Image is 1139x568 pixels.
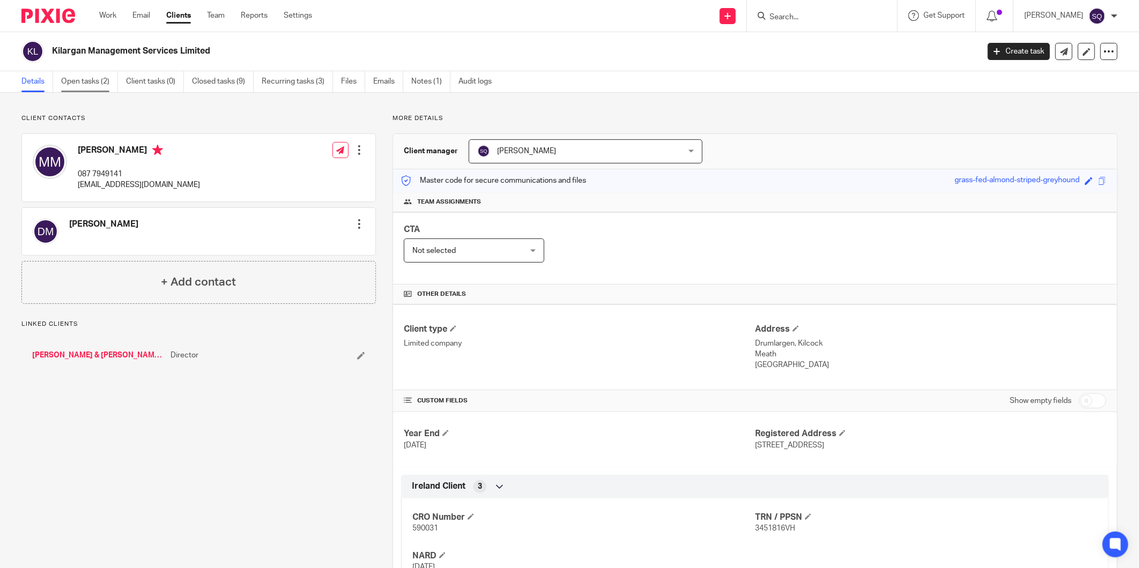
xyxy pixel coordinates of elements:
a: Client tasks (0) [126,71,184,92]
a: Audit logs [458,71,500,92]
img: Pixie [21,9,75,23]
input: Search [768,13,865,23]
p: [PERSON_NAME] [1024,10,1083,21]
span: [DATE] [404,442,426,449]
a: Reports [241,10,268,21]
div: grass-fed-almond-striped-greyhound [955,175,1079,187]
h3: Client manager [404,146,458,156]
p: Client contacts [21,114,376,123]
span: Not selected [412,247,456,255]
p: More details [393,114,1118,123]
p: Limited company [404,338,755,349]
h4: Address [755,324,1106,335]
a: Emails [373,71,403,92]
label: Show empty fields [1010,395,1071,406]
a: Notes (1) [411,71,450,92]
span: [PERSON_NAME] [497,147,556,155]
h4: TRN / PPSN [755,512,1098,523]
span: Get Support [923,12,965,19]
a: Email [132,10,150,21]
a: Settings [284,10,312,21]
img: svg%3E [21,40,44,63]
a: Team [207,10,225,21]
p: Linked clients [21,320,376,328]
i: Primary [152,145,163,155]
span: Ireland Client [412,481,465,492]
p: Meath [755,349,1106,360]
span: 3451816VH [755,525,795,532]
h4: + Add contact [161,274,236,290]
img: svg%3E [1089,8,1106,25]
span: 3 [478,481,482,492]
img: svg%3E [33,145,67,179]
p: [GEOGRAPHIC_DATA] [755,360,1106,370]
h2: Kilargan Management Services Limited [52,46,788,57]
h4: CUSTOM FIELDS [404,397,755,405]
span: 590031 [412,525,438,532]
span: [STREET_ADDRESS] [755,442,824,449]
p: [EMAIL_ADDRESS][DOMAIN_NAME] [78,180,200,190]
h4: [PERSON_NAME] [69,219,138,230]
h4: Year End [404,428,755,439]
a: Create task [988,43,1050,60]
span: Other details [417,290,466,298]
p: Drumlargen, Kilcock [755,338,1106,349]
h4: CRO Number [412,512,755,523]
p: 087 7949141 [78,169,200,180]
a: Files [341,71,365,92]
h4: NARD [412,550,755,562]
h4: Client type [404,324,755,335]
span: Director [171,350,198,361]
a: Closed tasks (9) [192,71,254,92]
h4: [PERSON_NAME] [78,145,200,158]
a: Open tasks (2) [61,71,118,92]
p: Master code for secure communications and files [401,175,586,186]
a: [PERSON_NAME] & [PERSON_NAME] ([PERSON_NAME]) [32,350,165,361]
h4: Registered Address [755,428,1106,439]
a: Work [99,10,116,21]
a: Clients [166,10,191,21]
span: Team assignments [417,198,481,206]
img: svg%3E [477,145,490,158]
a: Details [21,71,53,92]
img: svg%3E [33,219,58,244]
a: Recurring tasks (3) [262,71,333,92]
span: CTA [404,225,420,234]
